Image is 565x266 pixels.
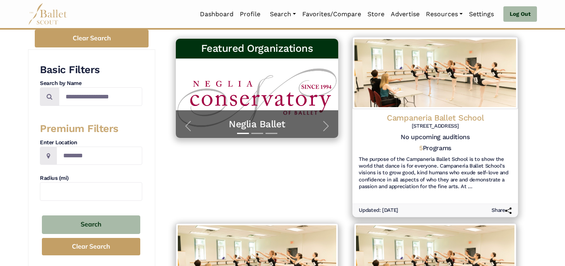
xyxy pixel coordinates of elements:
a: Log Out [503,6,537,22]
h3: Featured Organizations [182,42,332,55]
h6: [STREET_ADDRESS] [359,123,512,130]
button: Search [42,215,140,234]
button: Clear Search [42,238,140,256]
span: 5 [419,145,423,152]
a: Search [267,6,299,23]
a: Store [364,6,388,23]
h6: Updated: [DATE] [359,207,398,214]
h5: No upcoming auditions [359,133,512,141]
h6: Share [492,207,512,214]
a: Settings [466,6,497,23]
a: Advertise [388,6,423,23]
input: Location [56,147,142,165]
h3: Basic Filters [40,63,142,77]
h6: The purpose of the Campaneria Ballet School is to show the world that dance is for everyone. Camp... [359,156,512,190]
h4: Enter Location [40,139,142,147]
button: Slide 3 [266,129,277,138]
a: Neglia Ballet [184,118,330,130]
h3: Premium Filters [40,122,142,136]
h4: Search by Name [40,79,142,87]
a: Dashboard [197,6,237,23]
a: Resources [423,6,466,23]
h5: Programs [419,145,451,153]
input: Search by names... [59,87,142,106]
button: Slide 2 [251,129,263,138]
h4: Campaneria Ballet School [359,113,512,123]
img: Logo [352,37,518,109]
a: Favorites/Compare [299,6,364,23]
button: Clear Search [35,30,149,47]
button: Slide 1 [237,129,249,138]
h4: Radius (mi) [40,174,142,182]
a: Profile [237,6,264,23]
